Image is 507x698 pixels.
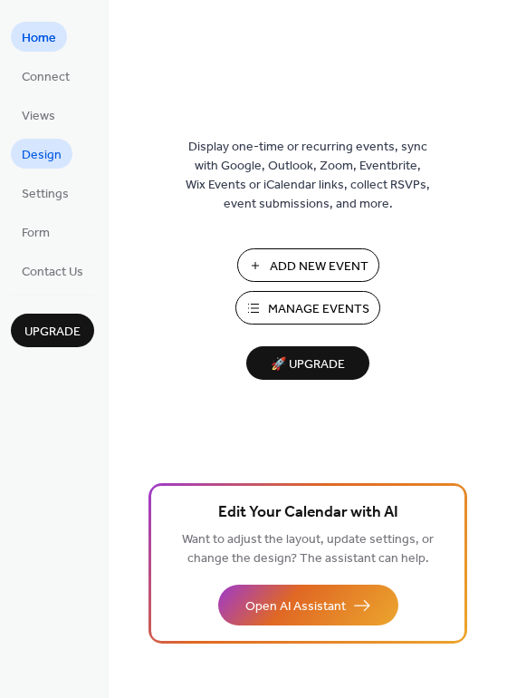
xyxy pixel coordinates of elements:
span: Edit Your Calendar with AI [218,500,398,526]
a: Form [11,217,61,247]
span: Contact Us [22,263,83,282]
span: Design [22,146,62,165]
button: Manage Events [235,291,380,325]
span: 🚀 Upgrade [257,353,359,377]
a: Contact Us [11,256,94,286]
a: Views [11,100,66,130]
span: Home [22,29,56,48]
button: Add New Event [237,248,379,282]
a: Connect [11,61,81,91]
span: Connect [22,68,70,87]
span: Settings [22,185,69,204]
span: Upgrade [24,323,81,342]
button: 🚀 Upgrade [246,346,369,380]
a: Design [11,139,72,169]
span: Display one-time or recurring events, sync with Google, Outlook, Zoom, Eventbrite, Wix Events or ... [186,138,430,214]
span: Add New Event [270,257,368,276]
a: Settings [11,178,80,208]
span: Want to adjust the layout, update settings, or change the design? The assistant can help. [182,528,434,571]
button: Open AI Assistant [218,585,398,625]
span: Views [22,107,55,126]
span: Manage Events [268,300,369,319]
button: Upgrade [11,314,94,347]
span: Form [22,224,50,243]
a: Home [11,22,67,52]
span: Open AI Assistant [245,597,346,616]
